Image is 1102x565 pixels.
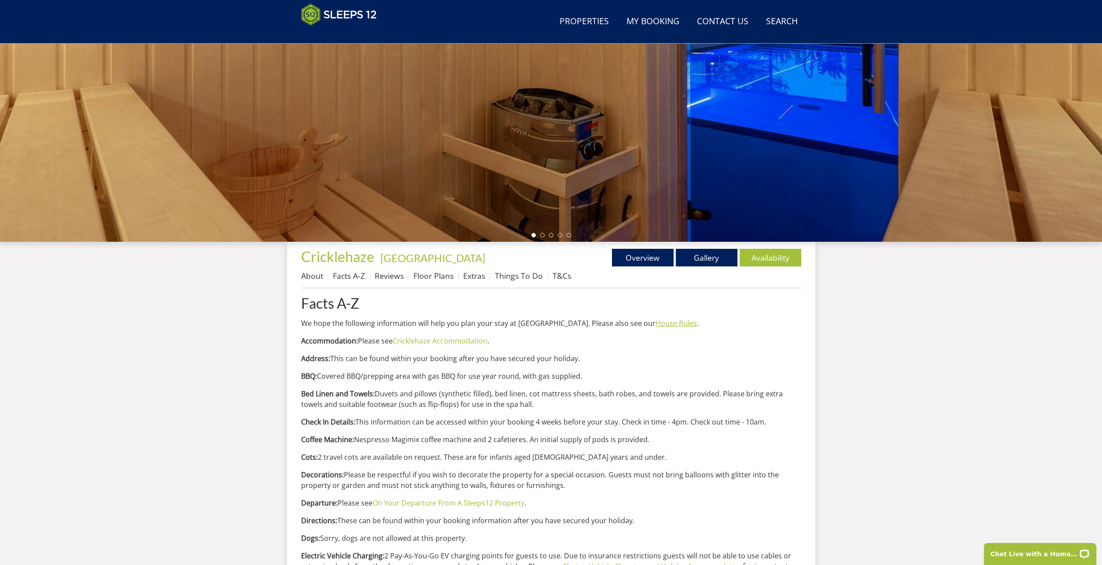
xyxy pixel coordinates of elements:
[301,389,375,399] strong: Bed Linen and Towels:
[301,248,374,265] span: Cricklehaze
[301,469,801,491] p: Please be respectful if you wish to decorate the property for a special occasion. Guests must not...
[301,551,384,561] strong: Electric Vehicle Charging:
[656,318,697,328] a: House Rules
[301,270,323,281] a: About
[301,435,354,444] strong: Coffee Machine:
[375,270,404,281] a: Reviews
[301,452,801,462] p: 2 travel cots are available on request. These are for infants aged [DEMOGRAPHIC_DATA] years and u...
[301,248,377,265] a: Cricklehaze
[301,4,377,26] img: Sleeps 12
[413,270,453,281] a: Floor Plans
[612,249,674,266] a: Overview
[301,516,337,525] strong: Directions:
[463,270,485,281] a: Extras
[333,270,365,281] a: Facts A-Z
[553,270,571,281] a: T&Cs
[556,12,612,32] a: Properties
[301,515,801,526] p: These can be found within your booking information after you have secured your holiday.
[740,249,801,266] a: Availability
[301,533,801,543] p: Sorry, dogs are not allowed at this property.
[301,336,358,346] strong: Accommodation:
[301,434,801,445] p: Nespresso Magimix coffee machine and 2 cafetieres. An initial supply of pods is provided.
[297,31,389,38] iframe: Customer reviews powered by Trustpilot
[676,249,737,266] a: Gallery
[623,12,683,32] a: My Booking
[301,533,320,543] strong: Dogs:
[301,295,801,311] a: Facts A-Z
[301,318,801,329] p: We hope the following information will help you plan your stay at [GEOGRAPHIC_DATA]. Please also ...
[301,388,801,410] p: Duvets and pillows (synthetic filled), bed linen, cot mattress sheets, bath robes, and towels are...
[301,371,317,381] strong: BBQ:
[301,498,338,508] strong: Departure:
[301,371,801,381] p: Covered BBQ/prepping area with gas BBQ for use year round, with gas supplied.
[495,270,543,281] a: Things To Do
[301,353,801,364] p: This can be found within your booking after you have secured your holiday.
[301,336,801,346] p: Please see .
[978,537,1102,565] iframe: LiveChat chat widget
[301,470,344,480] strong: Decorations:
[301,354,330,363] strong: Address:
[763,12,801,32] a: Search
[393,336,487,346] a: Cricklehaze Accommodation
[693,12,752,32] a: Contact Us
[301,498,801,508] p: Please see .
[380,251,485,264] a: [GEOGRAPHIC_DATA]
[377,251,485,264] span: -
[301,417,801,427] p: This information can be accessed within your booking 4 weeks before your stay. Check in time - 4p...
[301,452,318,462] strong: Cots:
[301,417,355,427] strong: Check In Details:
[372,498,524,508] a: On Your Departure From A Sleeps12 Property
